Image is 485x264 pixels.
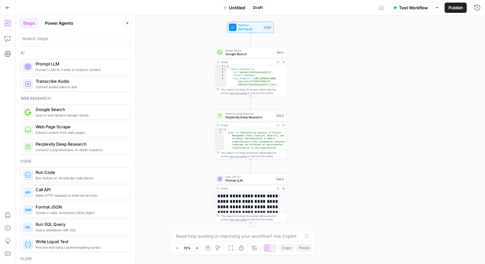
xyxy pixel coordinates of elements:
[36,169,125,175] span: Run Code
[215,128,224,131] div: 1
[229,92,247,95] span: Copy the output
[36,186,125,193] span: Call API
[229,4,245,11] span: Untitled
[263,25,272,30] div: Inputs
[224,65,226,68] span: Toggle code folding, rows 1 through 115
[36,61,125,67] span: Prompt LLM
[215,68,226,71] div: 2
[36,227,125,233] span: Query databases with SQL
[36,141,125,147] span: Perplexity Deep Research
[36,175,125,181] span: Run Python or JavaScript code blocks
[215,22,287,33] div: WorkflowSet InputsInputs
[215,47,287,96] div: Google SearchGoogle SearchStep 1Output{ "search_metadata":{ "id":"689f6d7173bf59a1b1b32571", "sta...
[225,178,274,183] span: Prompt LLM
[282,245,291,251] span: Copy
[276,50,285,55] div: Step 1
[36,245,125,250] span: Process text using Liquid templating syntax
[224,68,226,71] span: Toggle code folding, rows 2 through 12
[225,115,274,119] span: Perplexity Deep Research
[183,245,191,251] span: 72%
[448,4,463,11] span: Publish
[36,123,125,130] span: Web Page Scrape
[215,77,226,86] div: 5
[229,155,247,158] span: Copy the output
[250,96,251,110] g: Edge from step_1 to step_2
[215,110,287,159] div: Perplexity Deep ResearchPerplexity Deep ResearchStep 2Output{ "body":"# Comprehensive Analysis of...
[299,245,310,251] span: Paste
[215,74,226,77] div: 4
[221,151,285,158] div: This output is too large & has been abbreviated for review. to view the full content.
[22,35,129,42] input: Search steps
[36,221,125,227] span: Run SQL Query
[250,33,251,47] g: Edge from start to step_1
[238,27,261,31] span: Set Inputs
[225,48,274,52] span: Google Search
[36,130,125,135] span: Extract content from web pages
[21,50,130,56] div: Ai
[253,5,263,11] span: Draft
[399,4,428,11] span: Test Workflow
[36,210,125,215] span: Create a valid, structured JSON object
[221,60,274,64] div: Output
[36,193,125,198] span: Make HTTP requests to external services
[36,238,125,245] span: Write Liquid Text
[36,106,125,113] span: Google Search
[36,78,125,84] span: Transcribe Audio
[36,113,125,118] span: Search and retrieve Google results
[225,175,274,179] span: LLM · GPT-4.1
[225,112,274,115] span: Perplexity Deep Research
[215,71,226,74] div: 3
[36,147,125,152] span: Conduct comprehensive, in-depth research
[225,52,274,56] span: Google Search
[19,18,38,28] button: Steps
[21,96,130,101] div: Web research
[221,128,224,131] span: Toggle code folding, rows 1 through 3
[445,3,467,13] button: Publish
[296,244,312,252] button: Paste
[36,84,125,89] span: Convert audio/video to text
[221,123,274,127] div: Output
[250,159,251,173] g: Edge from step_2 to step_5
[276,114,285,118] div: Step 2
[221,187,274,191] div: Output
[221,88,285,95] div: This output is too large & has been abbreviated for review. to view the full content.
[276,177,285,181] div: Step 5
[221,214,285,221] div: This output is too large & has been abbreviated for review. to view the full content.
[219,3,249,13] button: Untitled
[389,3,432,13] button: Test Workflow
[36,204,125,210] span: Format JSON
[229,218,247,221] span: Copy the output
[279,244,294,252] button: Copy
[36,67,125,72] span: Prompt LLMs to create or analyze content
[21,256,130,262] div: Flow
[21,158,130,164] div: Code
[215,65,226,68] div: 1
[238,23,261,27] span: Workflow
[41,18,77,28] button: Power Agents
